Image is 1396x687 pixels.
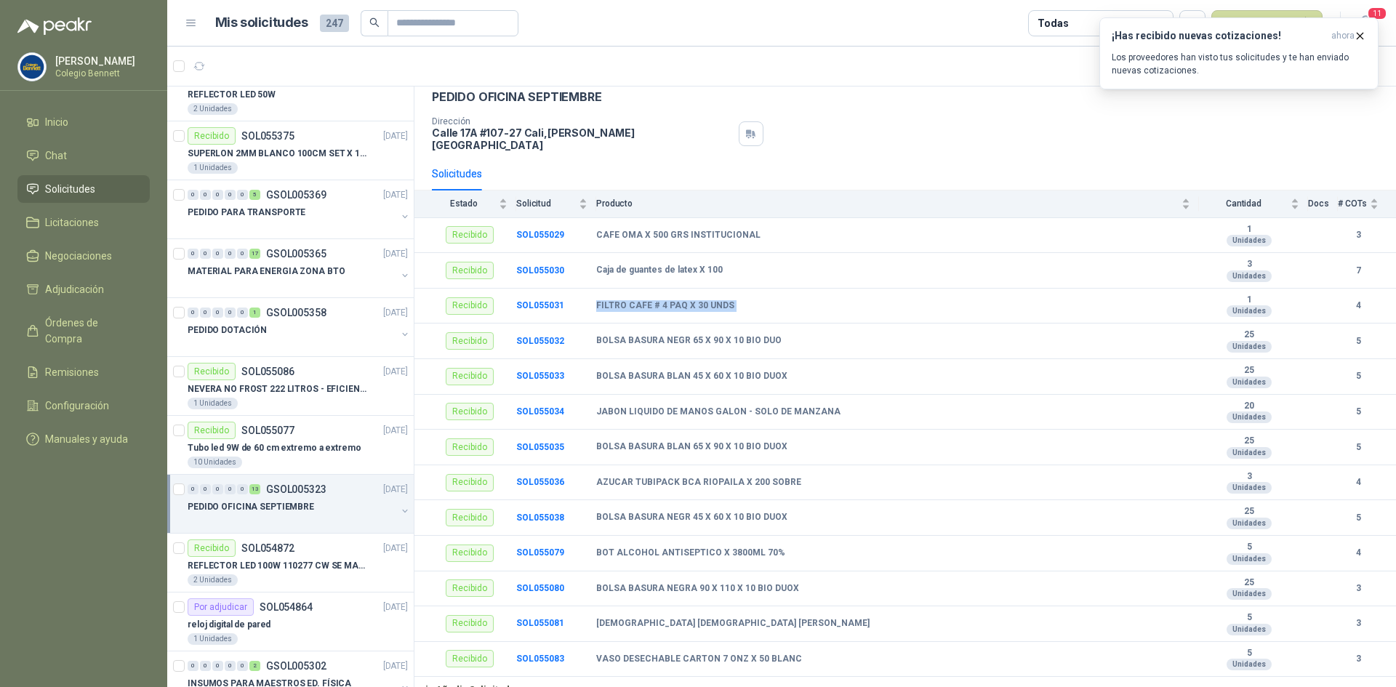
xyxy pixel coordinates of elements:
p: [DATE] [383,424,408,438]
div: Recibido [446,368,494,385]
p: [DATE] [383,659,408,673]
b: BOT ALCOHOL ANTISEPTICO X 3800ML 70% [596,547,785,559]
b: SOL055079 [516,547,564,558]
b: 3 [1338,228,1379,242]
a: 0 0 0 0 0 13 GSOL005323[DATE] PEDIDO OFICINA SEPTIEMBRE [188,481,411,527]
div: Recibido [188,127,236,145]
div: Recibido [446,332,494,350]
th: # COTs [1338,190,1396,217]
div: Recibido [446,579,494,597]
b: BOLSA BASURA NEGRA 90 X 110 X 10 BIO DUOX [596,583,799,595]
span: Producto [596,198,1179,209]
b: 3 [1199,471,1299,483]
b: SOL055032 [516,336,564,346]
b: CAFE OMA X 500 GRS INSTITUCIONAL [596,230,761,241]
span: # COTs [1338,198,1367,209]
div: Unidades [1227,341,1272,353]
a: SOL055029 [516,230,564,240]
a: Órdenes de Compra [17,309,150,353]
a: SOL055038 [516,513,564,523]
p: [DATE] [383,129,408,143]
div: 13 [249,484,260,494]
div: 0 [237,249,248,259]
span: Chat [45,148,67,164]
div: Recibido [446,509,494,526]
b: [DEMOGRAPHIC_DATA] [DEMOGRAPHIC_DATA] [PERSON_NAME] [596,618,870,630]
span: Órdenes de Compra [45,315,136,347]
p: Los proveedores han visto tus solicitudes y te han enviado nuevas cotizaciones. [1112,51,1366,77]
div: Recibido [446,297,494,315]
p: GSOL005358 [266,308,326,318]
div: 0 [212,484,223,494]
div: Recibido [446,474,494,491]
span: Remisiones [45,364,99,380]
p: [PERSON_NAME] [55,56,146,66]
div: 0 [237,661,248,671]
a: RecibidoSOL055086[DATE] NEVERA NO FROST 222 LITROS - EFICIENCIA ENERGETICA A1 Unidades [167,357,414,416]
span: Inicio [45,114,68,130]
p: [DATE] [383,188,408,202]
b: 25 [1199,577,1299,589]
div: Por adjudicar [188,598,254,616]
a: Inicio [17,108,150,136]
div: Recibido [188,539,236,557]
a: RecibidoSOL055869[DATE] REFLECTOR LED 50W2 Unidades [167,63,414,121]
div: 0 [200,484,211,494]
p: SOL055086 [241,366,294,377]
p: GSOL005323 [266,484,326,494]
a: RecibidoSOL055077[DATE] Tubo led 9W de 60 cm extremo a extremo10 Unidades [167,416,414,475]
p: Colegio Bennett [55,69,146,78]
div: Recibido [446,403,494,420]
b: 5 [1338,369,1379,383]
div: Unidades [1227,659,1272,670]
a: Remisiones [17,358,150,386]
p: SUPERLON 2MM BLANCO 100CM SET X 150 METROS [188,147,369,161]
div: 0 [188,190,198,200]
b: BOLSA BASURA BLAN 45 X 60 X 10 BIO DUOX [596,371,787,382]
button: 11 [1352,10,1379,36]
div: 0 [237,484,248,494]
p: [DATE] [383,542,408,555]
b: BOLSA BASURA BLAN 65 X 90 X 10 BIO DUOX [596,441,787,453]
a: 0 0 0 0 0 17 GSOL005365[DATE] MATERIAL PARA ENERGIA ZONA BTO [188,245,411,292]
b: 1 [1199,224,1299,236]
div: 1 Unidades [188,162,238,174]
p: PEDIDO OFICINA SEPTIEMBRE [432,89,602,105]
b: 20 [1199,401,1299,412]
div: Unidades [1227,624,1272,635]
p: PEDIDO PARA TRANSPORTE [188,206,305,220]
b: 3 [1338,616,1379,630]
div: 0 [225,249,236,259]
b: VASO DESECHABLE CARTON 7 ONZ X 50 BLANC [596,654,802,665]
b: SOL055083 [516,654,564,664]
b: 7 [1338,264,1379,278]
b: BOLSA BASURA NEGR 65 X 90 X 10 BIO DUO [596,335,782,347]
button: Nueva solicitud [1211,10,1323,36]
div: Recibido [446,262,494,279]
th: Docs [1308,190,1338,217]
b: Caja de guantes de latex X 100 [596,265,723,276]
div: 0 [237,190,248,200]
div: Todas [1038,15,1068,31]
div: 0 [200,190,211,200]
p: [DATE] [383,247,408,261]
h1: Mis solicitudes [215,12,308,33]
p: [DATE] [383,600,408,614]
a: Adjudicación [17,276,150,303]
div: Unidades [1227,235,1272,246]
div: Unidades [1227,270,1272,282]
b: SOL055031 [516,300,564,310]
p: Calle 17A #107-27 Cali , [PERSON_NAME][GEOGRAPHIC_DATA] [432,126,733,151]
div: 0 [188,484,198,494]
div: 1 Unidades [188,633,238,645]
a: SOL055036 [516,477,564,487]
b: 3 [1338,582,1379,595]
div: 5 [249,190,260,200]
a: 0 0 0 0 0 1 GSOL005358[DATE] PEDIDO DOTACIÓN [188,304,411,350]
div: 2 Unidades [188,103,238,115]
img: Logo peakr [17,17,92,35]
div: Unidades [1227,553,1272,565]
b: 5 [1338,511,1379,525]
div: 2 Unidades [188,574,238,586]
